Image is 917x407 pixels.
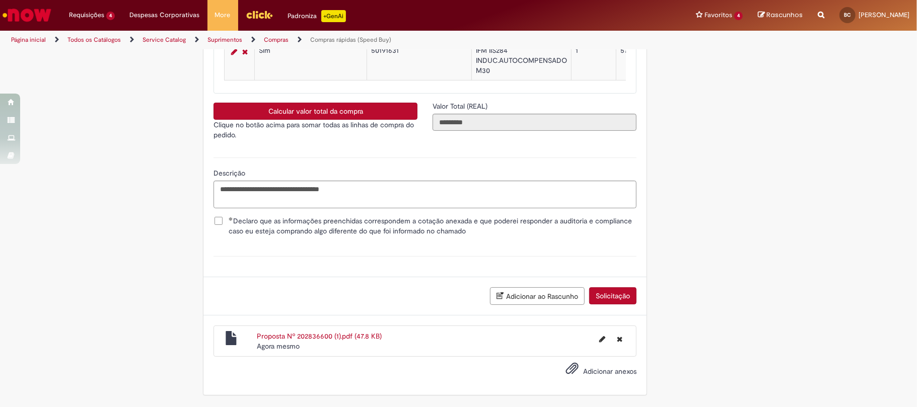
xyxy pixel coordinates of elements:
[130,10,200,20] span: Despesas Corporativas
[734,12,743,20] span: 4
[433,101,489,111] label: Somente leitura - Valor Total (REAL)
[67,36,121,44] a: Todos os Catálogos
[229,217,233,221] span: Obrigatório Preenchido
[240,46,250,58] a: Remover linha 1
[214,120,417,140] p: Clique no botão acima para somar todas as linhas de compra do pedido.
[143,36,186,44] a: Service Catalog
[8,31,604,49] ul: Trilhas de página
[257,342,300,351] span: Agora mesmo
[704,10,732,20] span: Favoritos
[367,42,472,80] td: 50191631
[214,181,637,208] textarea: Descrição
[611,331,628,347] button: Excluir Proposta Nº 202836600 (1).pdf
[255,42,367,80] td: Sim
[844,12,851,18] span: BC
[214,169,247,178] span: Descrição
[593,331,611,347] button: Editar nome de arquivo Proposta Nº 202836600 (1).pdf
[616,42,667,80] td: 576,79
[229,216,637,236] span: Declaro que as informações preenchidas correspondem a cotação anexada e que poderei responder a a...
[257,342,300,351] time: 29/08/2025 14:52:18
[257,332,382,341] a: Proposta Nº 202836600 (1).pdf (47.8 KB)
[288,10,346,22] div: Padroniza
[490,287,585,305] button: Adicionar ao Rascunho
[433,102,489,111] span: Somente leitura - Valor Total (REAL)
[766,10,803,20] span: Rascunhos
[859,11,909,19] span: [PERSON_NAME]
[572,42,616,80] td: 1
[264,36,289,44] a: Compras
[69,10,104,20] span: Requisições
[472,42,572,80] td: IFM IIS284 INDUC.AUTOCOMPENSADO M30
[583,367,637,376] span: Adicionar anexos
[758,11,803,20] a: Rascunhos
[11,36,46,44] a: Página inicial
[106,12,115,20] span: 4
[207,36,242,44] a: Suprimentos
[310,36,391,44] a: Compras rápidas (Speed Buy)
[321,10,346,22] p: +GenAi
[229,46,240,58] a: Editar Linha 1
[214,103,417,120] button: Calcular valor total da compra
[1,5,53,25] img: ServiceNow
[433,114,637,131] input: Valor Total (REAL)
[589,287,637,304] button: Solicitação
[563,359,581,382] button: Adicionar anexos
[246,7,273,22] img: click_logo_yellow_360x200.png
[215,10,231,20] span: More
